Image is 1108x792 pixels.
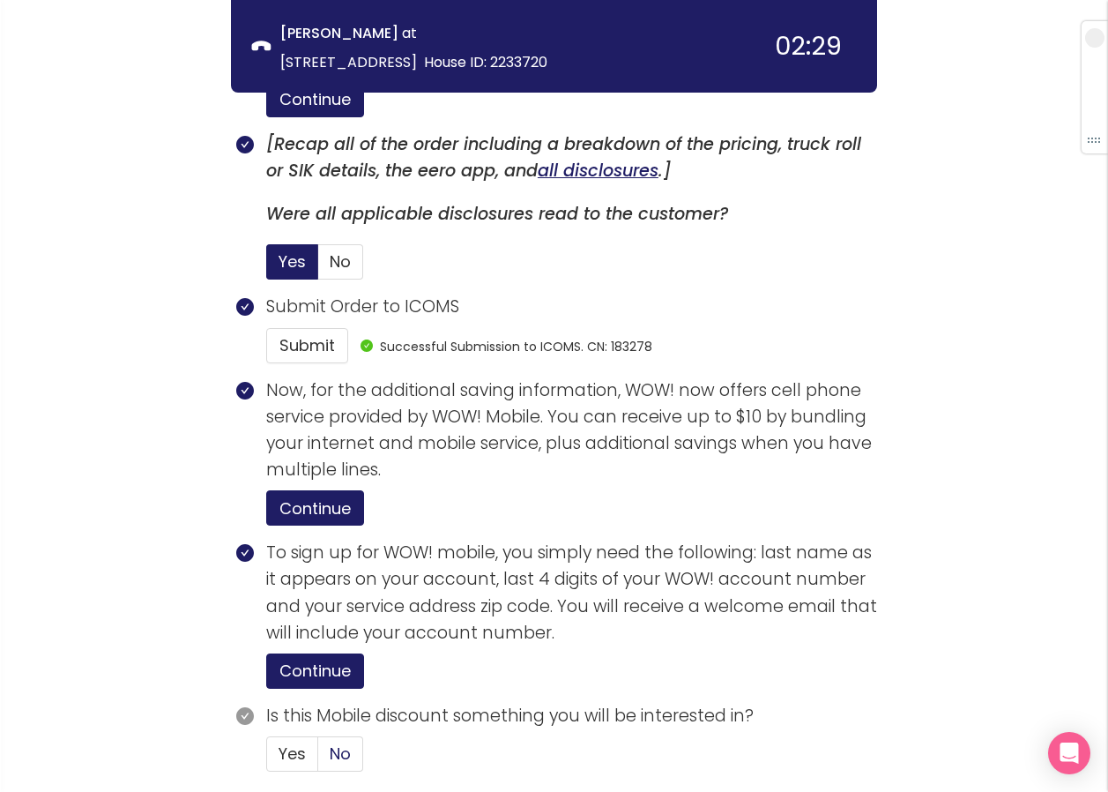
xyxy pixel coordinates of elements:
p: Now, for the additional saving information, WOW! now offers cell phone service provided by WOW! M... [266,377,877,484]
span: Yes [279,250,306,273]
strong: [PERSON_NAME] [280,23,398,43]
button: Continue [266,82,364,117]
span: Yes [279,743,306,765]
span: check-circle [236,707,254,725]
span: at [STREET_ADDRESS] [280,23,417,72]
span: check-circle [236,382,254,400]
span: phone [252,38,271,56]
a: all disclosures [538,159,658,183]
button: Continue [266,490,364,526]
span: check-circle [236,544,254,562]
i: [Recap all of the order including a breakdown of the pricing, truck roll or SIK details, the eero... [266,132,861,183]
p: Is this Mobile discount something you will be interested in? [266,703,877,729]
span: check-circle [361,340,373,352]
i: Were all applicable disclosures read to the customer? [266,202,728,226]
button: Submit [266,328,348,363]
button: Continue [266,654,364,689]
span: check-circle [236,298,254,316]
span: House ID: 2233720 [424,52,547,72]
div: Open Intercom Messenger [1048,732,1090,774]
span: No [330,250,351,273]
p: To sign up for WOW! mobile, you simply need the following: last name as it appears on your accoun... [266,540,877,646]
div: 02:29 [775,34,842,59]
span: check-circle [236,136,254,153]
span: No [330,743,351,765]
span: Successful Submission to ICOMS. CN: 183278 [380,340,652,355]
p: Submit Order to ICOMS [266,294,877,320]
